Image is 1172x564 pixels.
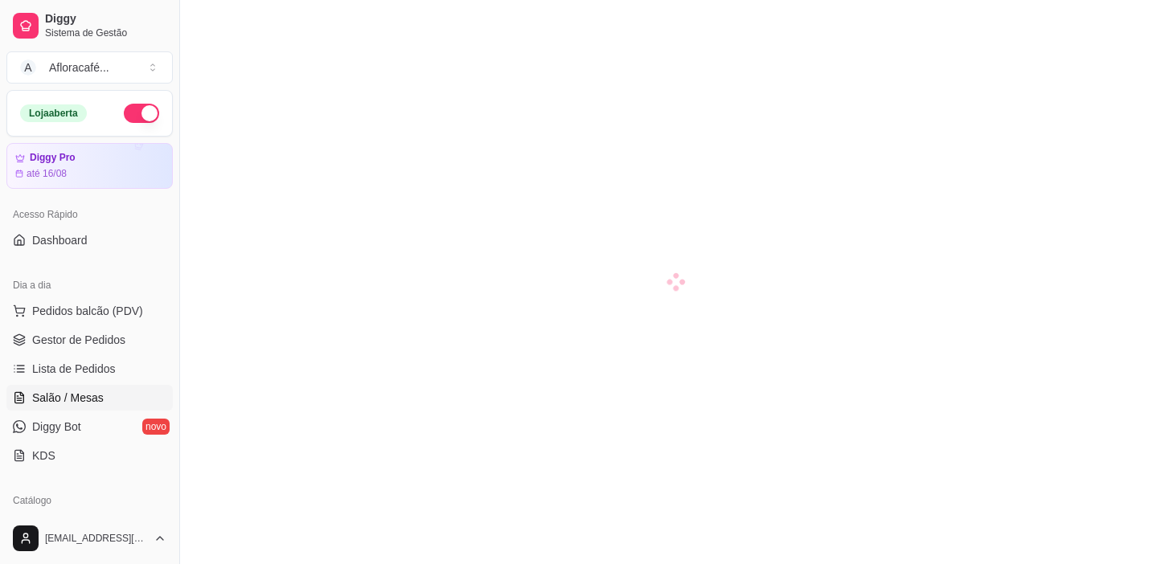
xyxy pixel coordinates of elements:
span: KDS [32,448,55,464]
span: Diggy [45,12,166,27]
span: Sistema de Gestão [45,27,166,39]
div: Afloracafé ... [49,59,109,76]
button: Pedidos balcão (PDV) [6,298,173,324]
span: [EMAIL_ADDRESS][DOMAIN_NAME] [45,532,147,545]
a: Lista de Pedidos [6,356,173,382]
article: até 16/08 [27,167,67,180]
a: KDS [6,443,173,468]
a: DiggySistema de Gestão [6,6,173,45]
button: [EMAIL_ADDRESS][DOMAIN_NAME] [6,519,173,558]
a: Diggy Proaté 16/08 [6,143,173,189]
span: Pedidos balcão (PDV) [32,303,143,319]
article: Diggy Pro [30,152,76,164]
span: Dashboard [32,232,88,248]
div: Loja aberta [20,104,87,122]
a: Diggy Botnovo [6,414,173,439]
span: Salão / Mesas [32,390,104,406]
button: Alterar Status [124,104,159,123]
div: Catálogo [6,488,173,513]
span: Lista de Pedidos [32,361,116,377]
span: Diggy Bot [32,419,81,435]
div: Acesso Rápido [6,202,173,227]
span: A [20,59,36,76]
a: Salão / Mesas [6,385,173,411]
a: Dashboard [6,227,173,253]
a: Gestor de Pedidos [6,327,173,353]
div: Dia a dia [6,272,173,298]
button: Select a team [6,51,173,84]
span: Gestor de Pedidos [32,332,125,348]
